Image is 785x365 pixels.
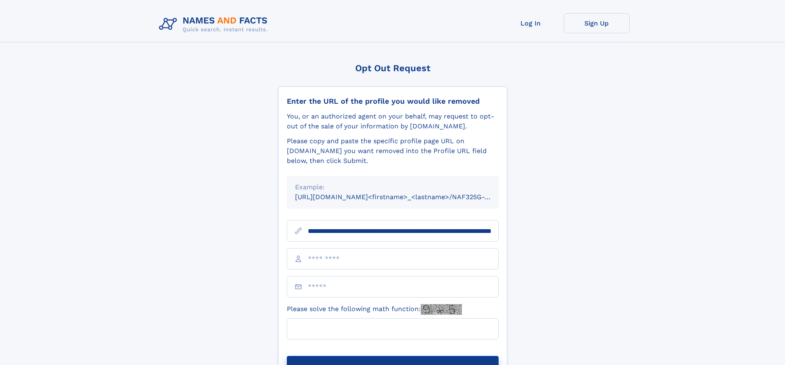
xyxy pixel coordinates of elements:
[287,112,499,131] div: You, or an authorized agent on your behalf, may request to opt-out of the sale of your informatio...
[287,304,462,315] label: Please solve the following math function:
[498,13,564,33] a: Log In
[564,13,630,33] a: Sign Up
[295,193,514,201] small: [URL][DOMAIN_NAME]<firstname>_<lastname>/NAF325G-xxxxxxxx
[278,63,507,73] div: Opt Out Request
[287,97,499,106] div: Enter the URL of the profile you would like removed
[295,182,490,192] div: Example:
[287,136,499,166] div: Please copy and paste the specific profile page URL on [DOMAIN_NAME] you want removed into the Pr...
[156,13,274,35] img: Logo Names and Facts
